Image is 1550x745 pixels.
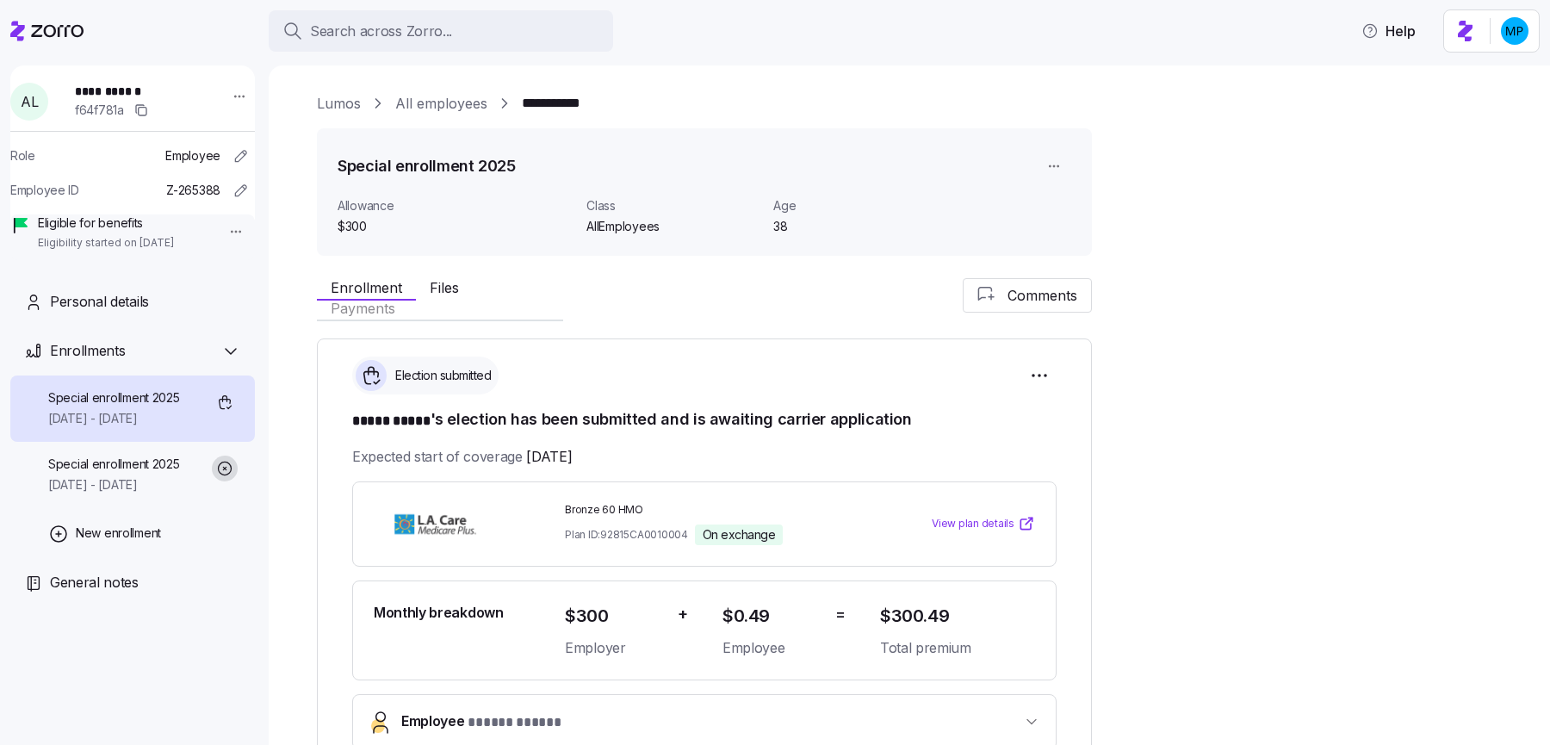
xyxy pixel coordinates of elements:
span: Eligible for benefits [38,214,174,232]
span: [DATE] - [DATE] [48,410,180,427]
a: All employees [395,93,487,115]
span: Payments [331,301,395,315]
span: Eligibility started on [DATE] [38,236,174,251]
span: Employee ID [10,182,79,199]
span: Employee [401,711,561,734]
span: Monthly breakdown [374,602,504,624]
span: General notes [50,572,139,593]
span: Role [10,147,35,165]
span: Total premium [880,637,1035,659]
a: Lumos [317,93,361,115]
button: Search across Zorro... [269,10,613,52]
span: $0.49 [722,602,821,630]
button: Help [1348,14,1429,48]
span: Search across Zorro... [310,21,452,42]
span: [DATE] [526,446,572,468]
span: Special enrollment 2025 [48,456,180,473]
button: Comments [963,278,1092,313]
span: Enrollments [50,340,125,362]
span: A L [21,95,38,109]
span: = [835,602,846,627]
span: Bronze 60 HMO [565,503,866,518]
img: L.A. Care Health Plan [374,504,498,543]
span: New enrollment [76,525,161,542]
img: b954e4dfce0f5620b9225907d0f7229f [1501,17,1528,45]
span: 38 [773,218,946,235]
span: Comments [1008,285,1077,306]
span: $300 [338,218,573,235]
span: Employer [565,637,664,659]
span: Employee [722,637,821,659]
span: + [678,602,688,627]
span: Enrollment [331,281,402,295]
span: Allowance [338,197,573,214]
span: On exchange [703,527,776,543]
span: AllEmployees [586,218,759,235]
h1: 's election has been submitted and is awaiting carrier application [352,408,1057,432]
span: Expected start of coverage [352,446,572,468]
span: Employee [165,147,220,165]
span: Z-265388 [166,182,220,199]
span: Special enrollment 2025 [48,389,180,407]
span: $300 [565,602,664,630]
span: Files [430,281,459,295]
h1: Special enrollment 2025 [338,155,516,177]
span: Plan ID: 92815CA0010004 [565,527,688,542]
span: [DATE] - [DATE] [48,476,180,494]
span: f64f781a [75,102,124,119]
span: $300.49 [880,602,1035,630]
span: Class [586,197,759,214]
span: Personal details [50,291,149,313]
span: Age [773,197,946,214]
span: View plan details [932,516,1014,532]
a: View plan details [932,515,1035,532]
span: Help [1361,21,1416,41]
span: Election submitted [390,367,491,384]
